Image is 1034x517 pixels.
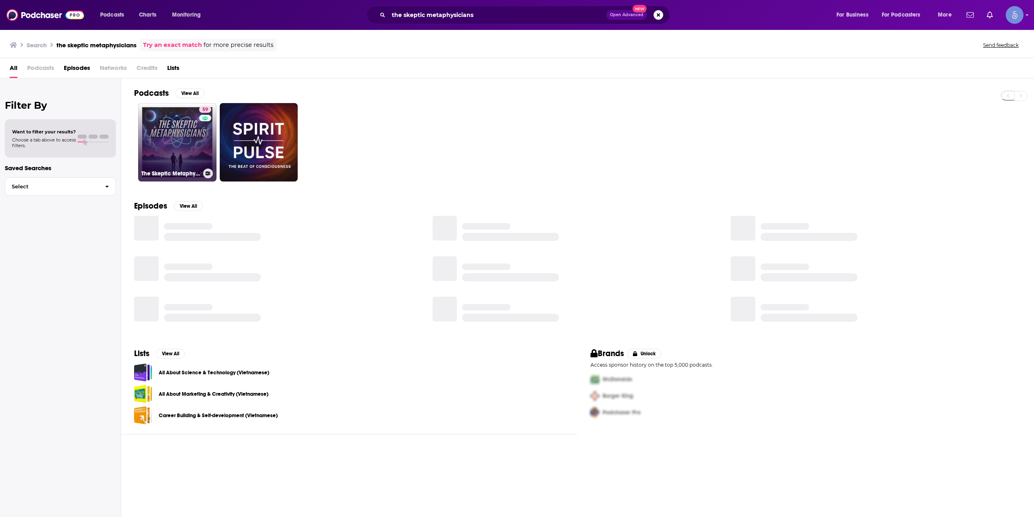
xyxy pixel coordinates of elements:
span: Logged in as Spiral5-G1 [1006,6,1023,24]
span: Podcasts [27,61,54,78]
a: All About Marketing & Creativity (Vietnamese) [134,385,152,403]
a: Lists [167,61,179,78]
a: EpisodesView All [134,201,203,211]
a: Show notifications dropdown [963,8,977,22]
a: All About Science & Technology (Vietnamese) [134,363,152,382]
span: Podchaser Pro [603,409,641,416]
a: All About Science & Technology (Vietnamese) [159,368,269,377]
div: Search podcasts, credits, & more... [374,6,678,24]
a: PodcastsView All [134,88,204,98]
img: Podchaser - Follow, Share and Rate Podcasts [6,7,84,23]
img: Second Pro Logo [587,388,603,404]
span: Podcasts [100,9,124,21]
a: 59 [199,106,211,113]
input: Search podcasts, credits, & more... [389,8,606,21]
span: For Podcasters [882,9,921,21]
span: More [938,9,952,21]
h2: Podcasts [134,88,169,98]
h3: Search [27,41,47,49]
h2: Lists [134,348,149,359]
a: Charts [134,8,161,21]
h3: the skeptic metaphysicians [57,41,137,49]
button: Open AdvancedNew [606,10,647,20]
button: Send feedback [981,42,1021,49]
span: 59 [202,106,208,114]
span: Burger King [603,392,633,399]
span: for more precise results [204,40,273,50]
h2: Filter By [5,99,116,111]
button: open menu [166,8,211,21]
span: For Business [836,9,868,21]
a: Episodes [64,61,90,78]
button: Show profile menu [1006,6,1023,24]
button: Select [5,177,116,196]
button: View All [174,201,203,211]
button: View All [156,349,185,359]
span: Select [5,184,99,189]
img: User Profile [1006,6,1023,24]
h2: Brands [591,348,624,359]
a: Try an exact match [143,40,202,50]
button: open menu [831,8,878,21]
img: Third Pro Logo [587,404,603,421]
a: Career Building & Self-development (Vietnamese) [134,406,152,424]
button: open menu [876,8,932,21]
button: Unlock [627,349,662,359]
span: New [633,5,647,13]
p: Saved Searches [5,164,116,172]
span: Open Advanced [610,13,643,17]
img: First Pro Logo [587,371,603,388]
span: McDonalds [603,376,632,383]
button: open menu [95,8,135,21]
button: View All [175,89,204,98]
span: Choose a tab above to access filters. [12,137,76,148]
a: ListsView All [134,348,185,359]
p: Access sponsor history on the top 5,000 podcasts. [591,362,1021,368]
a: Show notifications dropdown [984,8,996,22]
span: Charts [139,9,156,21]
span: Networks [100,61,127,78]
button: open menu [932,8,962,21]
a: All [10,61,17,78]
h2: Episodes [134,201,167,211]
a: 59The Skeptic Metaphysicians | A Pragmatic Guide to Spiritual Awakening, Metaphysics & [DEMOGRAPH... [138,103,216,181]
a: All About Marketing & Creativity (Vietnamese) [159,390,269,399]
h3: The Skeptic Metaphysicians | A Pragmatic Guide to Spiritual Awakening, Metaphysics & [DEMOGRAPHIC... [141,170,200,177]
span: Want to filter your results? [12,129,76,135]
span: Credits [137,61,158,78]
a: Career Building & Self-development (Vietnamese) [159,411,278,420]
span: Monitoring [172,9,201,21]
